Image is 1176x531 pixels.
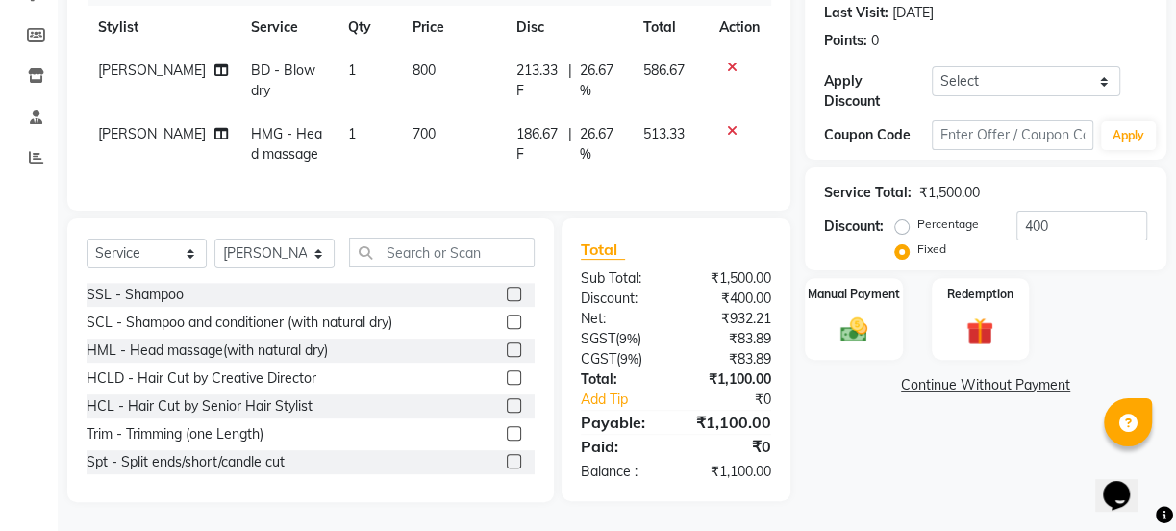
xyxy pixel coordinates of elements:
[676,268,786,289] div: ₹1,500.00
[919,183,980,203] div: ₹1,500.00
[871,31,879,51] div: 0
[958,315,1002,348] img: _gift.svg
[917,215,979,233] label: Percentage
[708,6,771,49] th: Action
[1095,454,1157,512] iframe: chat widget
[566,435,676,458] div: Paid:
[348,62,356,79] span: 1
[620,351,638,367] span: 9%
[568,124,572,164] span: |
[676,329,786,349] div: ₹83.89
[87,313,392,333] div: SCL - Shampoo and conditioner (with natural dry)
[824,71,932,112] div: Apply Discount
[1101,121,1156,150] button: Apply
[824,3,888,23] div: Last Visit:
[581,240,625,260] span: Total
[566,268,676,289] div: Sub Total:
[676,369,786,390] div: ₹1,100.00
[632,6,708,49] th: Total
[676,289,786,309] div: ₹400.00
[239,6,337,49] th: Service
[87,6,239,49] th: Stylist
[516,61,561,101] span: 213.33 F
[581,350,616,367] span: CGST
[87,396,313,417] div: HCL - Hair Cut by Senior Hair Stylist
[348,125,356,142] span: 1
[581,330,615,347] span: SGST
[580,61,620,101] span: 26.67 %
[413,62,436,79] span: 800
[505,6,632,49] th: Disc
[824,216,884,237] div: Discount:
[580,124,620,164] span: 26.67 %
[676,462,786,482] div: ₹1,100.00
[643,125,685,142] span: 513.33
[619,331,638,346] span: 9%
[566,369,676,390] div: Total:
[917,240,946,258] label: Fixed
[566,329,676,349] div: ( )
[676,349,786,369] div: ₹83.89
[832,315,876,346] img: _cash.svg
[566,390,694,410] a: Add Tip
[251,125,322,163] span: HMG - Head massage
[413,125,436,142] span: 700
[694,390,786,410] div: ₹0
[87,368,316,389] div: HCLD - Hair Cut by Creative Director
[566,309,676,329] div: Net:
[676,411,786,434] div: ₹1,100.00
[87,424,263,444] div: Trim - Trimming (one Length)
[98,125,206,142] span: [PERSON_NAME]
[824,183,912,203] div: Service Total:
[892,3,934,23] div: [DATE]
[808,286,900,303] label: Manual Payment
[516,124,561,164] span: 186.67 F
[676,435,786,458] div: ₹0
[337,6,401,49] th: Qty
[401,6,506,49] th: Price
[566,349,676,369] div: ( )
[824,125,932,145] div: Coupon Code
[349,238,535,267] input: Search or Scan
[676,309,786,329] div: ₹932.21
[566,289,676,309] div: Discount:
[824,31,867,51] div: Points:
[568,61,572,101] span: |
[251,62,315,99] span: BD - Blow dry
[87,452,285,472] div: Spt - Split ends/short/candle cut
[87,341,328,361] div: HML - Head massage(with natural dry)
[643,62,685,79] span: 586.67
[87,285,184,305] div: SSL - Shampoo
[98,62,206,79] span: [PERSON_NAME]
[809,375,1163,395] a: Continue Without Payment
[932,120,1093,150] input: Enter Offer / Coupon Code
[566,462,676,482] div: Balance :
[566,411,676,434] div: Payable:
[947,286,1013,303] label: Redemption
